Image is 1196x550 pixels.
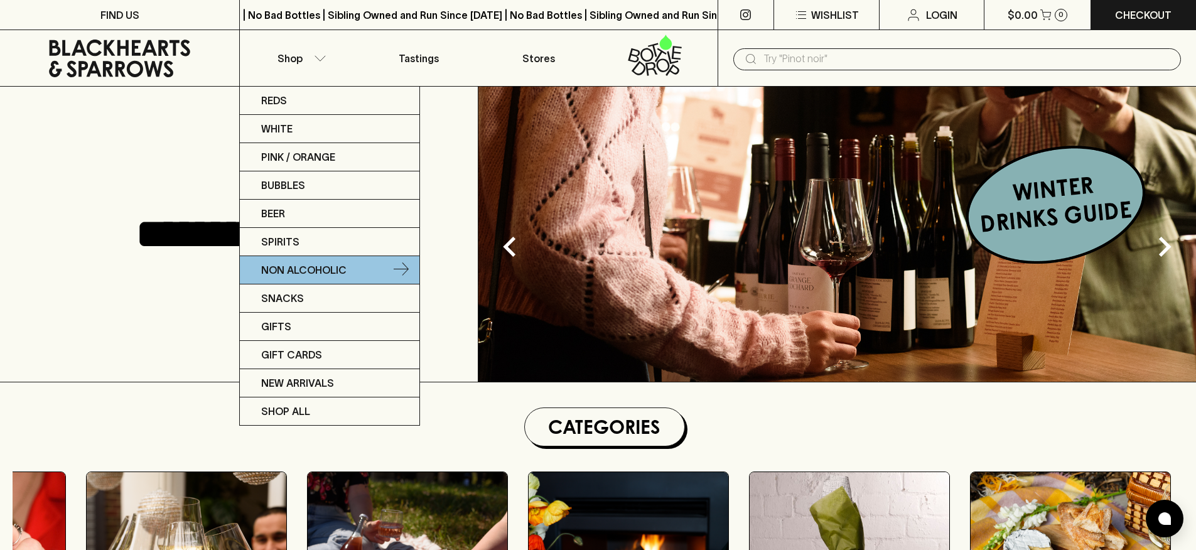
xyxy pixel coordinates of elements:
a: Reds [240,87,419,115]
a: Gift Cards [240,341,419,369]
p: Bubbles [261,178,305,193]
p: Spirits [261,234,299,249]
a: Non Alcoholic [240,256,419,284]
p: Gift Cards [261,347,322,362]
a: Snacks [240,284,419,313]
a: SHOP ALL [240,397,419,425]
a: Gifts [240,313,419,341]
p: SHOP ALL [261,404,310,419]
a: Pink / Orange [240,143,419,171]
p: Beer [261,206,285,221]
a: Beer [240,200,419,228]
a: New Arrivals [240,369,419,397]
p: White [261,121,293,136]
p: Reds [261,93,287,108]
p: Snacks [261,291,304,306]
a: Bubbles [240,171,419,200]
p: New Arrivals [261,375,334,391]
p: Gifts [261,319,291,334]
p: Pink / Orange [261,149,335,164]
a: Spirits [240,228,419,256]
img: bubble-icon [1158,512,1171,525]
p: Non Alcoholic [261,262,347,278]
a: White [240,115,419,143]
